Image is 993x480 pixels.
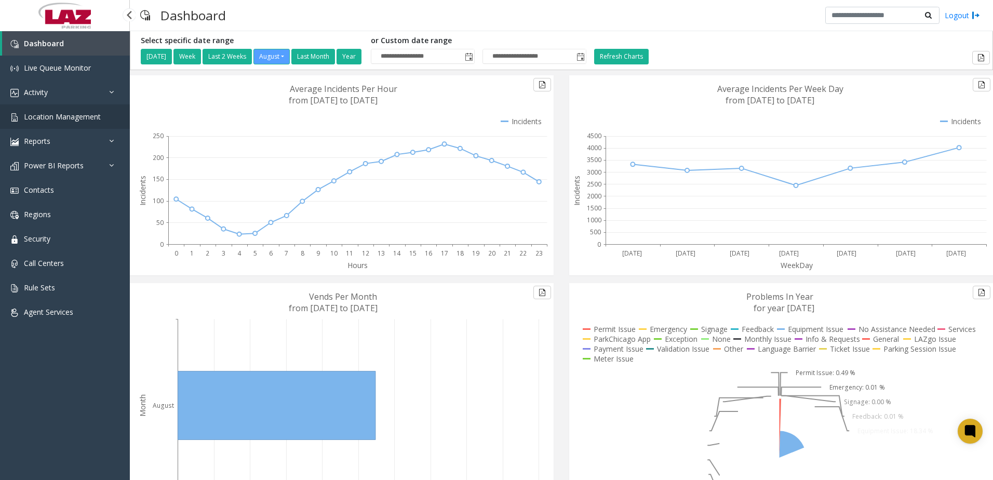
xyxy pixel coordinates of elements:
text: 250 [153,131,164,140]
text: 21 [504,249,511,258]
text: 20 [488,249,495,258]
text: 3500 [587,155,601,164]
text: 3 [222,249,225,258]
h5: or Custom date range [371,36,586,45]
text: 0 [597,240,601,249]
span: Regions [24,209,51,219]
img: 'icon' [10,309,19,317]
span: Location Management [24,112,101,122]
text: 2500 [587,180,601,189]
text: 500 [590,228,601,236]
img: 'icon' [10,89,19,97]
text: [DATE] [730,249,749,258]
text: from [DATE] to [DATE] [289,95,378,106]
button: Last Month [291,49,335,64]
span: Activity [24,87,48,97]
text: 17 [441,249,448,258]
text: Equipment Issue: 18.34 % [857,426,933,435]
text: 15 [409,249,417,258]
text: 50 [156,218,164,227]
span: Toggle popup [574,49,586,64]
text: [DATE] [676,249,695,258]
button: Week [173,49,201,64]
text: 150 [153,175,164,183]
span: Contacts [24,185,54,195]
span: Agent Services [24,307,73,317]
span: Dashboard [24,38,64,48]
span: Security [24,234,50,244]
text: 13 [378,249,385,258]
text: Problems In Year [746,291,813,302]
img: 'icon' [10,284,19,292]
button: Export to pdf [533,286,551,299]
text: 2 [206,249,209,258]
text: 22 [519,249,527,258]
text: WeekDay [781,260,813,270]
text: Feedback: 0.01 % [852,412,904,421]
text: 4 [237,249,241,258]
text: Average Incidents Per Hour [290,83,397,95]
text: Emergency: 0.01 % [829,383,885,392]
text: 23 [535,249,543,258]
a: Logout [945,10,980,21]
text: 4500 [587,131,601,140]
text: 1 [190,249,194,258]
text: [DATE] [946,249,966,258]
text: from [DATE] to [DATE] [289,302,378,314]
text: Incidents [138,176,147,206]
span: Power BI Reports [24,161,84,170]
text: 10 [330,249,338,258]
button: Export to pdf [972,51,990,64]
span: Rule Sets [24,283,55,292]
text: from [DATE] to [DATE] [726,95,814,106]
span: Reports [24,136,50,146]
text: 6 [269,249,273,258]
img: 'icon' [10,138,19,146]
button: August [253,49,290,64]
text: 8 [301,249,304,258]
text: August [153,401,174,410]
text: 1500 [587,204,601,212]
text: 0 [160,240,164,249]
text: 100 [153,196,164,205]
button: Export to pdf [973,78,990,91]
text: Hours [347,260,368,270]
text: Average Incidents Per Week Day [717,83,843,95]
img: 'icon' [10,235,19,244]
text: [DATE] [896,249,916,258]
img: 'icon' [10,211,19,219]
text: Month [138,394,147,417]
button: [DATE] [141,49,172,64]
h3: Dashboard [155,3,231,28]
img: 'icon' [10,162,19,170]
text: 9 [316,249,320,258]
span: Call Centers [24,258,64,268]
text: Signage: 0.00 % [844,397,891,406]
img: 'icon' [10,40,19,48]
text: 3000 [587,168,601,177]
text: Incidents [572,176,582,206]
text: 2000 [587,192,601,201]
text: Vends Per Month [309,291,377,302]
button: Refresh Charts [594,49,649,64]
img: pageIcon [140,3,150,28]
text: 19 [472,249,479,258]
span: Live Queue Monitor [24,63,91,73]
img: 'icon' [10,186,19,195]
text: [DATE] [779,249,799,258]
img: logout [972,10,980,21]
text: [DATE] [837,249,856,258]
button: Export to pdf [533,78,551,91]
text: 4000 [587,143,601,152]
text: 16 [425,249,432,258]
img: 'icon' [10,260,19,268]
button: Last 2 Weeks [203,49,252,64]
text: 14 [393,249,401,258]
text: 7 [285,249,288,258]
text: for year [DATE] [754,302,814,314]
text: 11 [346,249,353,258]
text: [DATE] [622,249,642,258]
text: 5 [253,249,257,258]
button: Export to pdf [973,286,990,299]
text: 12 [362,249,369,258]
